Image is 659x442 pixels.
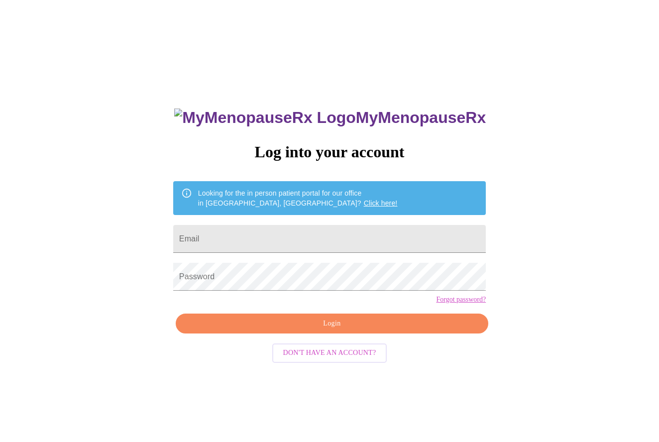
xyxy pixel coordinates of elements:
button: Don't have an account? [272,343,387,363]
h3: MyMenopauseRx [174,109,486,127]
span: Don't have an account? [283,347,376,359]
span: Login [187,318,477,330]
a: Click here! [364,199,398,207]
button: Login [176,314,488,334]
h3: Log into your account [173,143,486,161]
img: MyMenopauseRx Logo [174,109,355,127]
div: Looking for the in person patient portal for our office in [GEOGRAPHIC_DATA], [GEOGRAPHIC_DATA]? [198,184,398,212]
a: Don't have an account? [270,348,390,356]
a: Forgot password? [436,296,486,304]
